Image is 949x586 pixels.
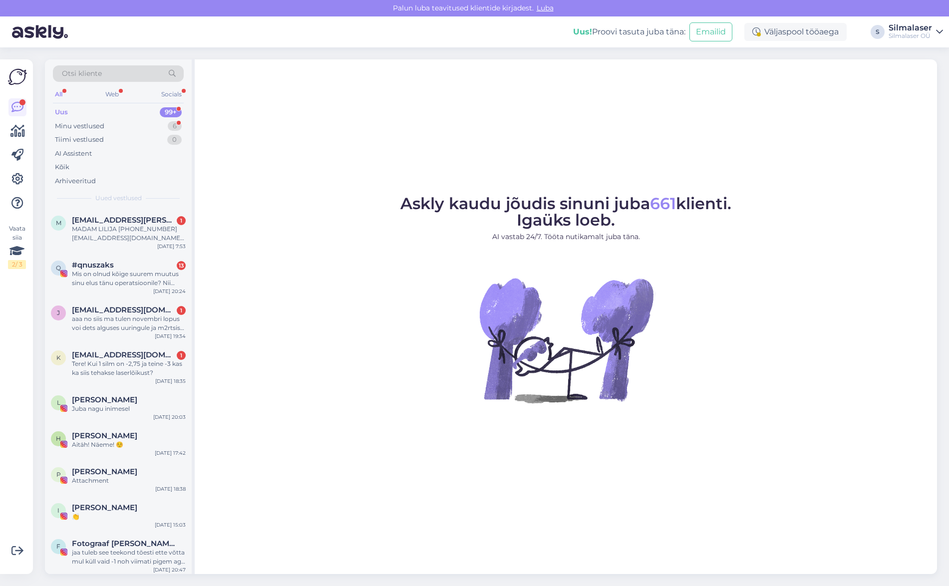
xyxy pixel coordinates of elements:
div: Arhiveeritud [55,176,96,186]
button: Emailid [689,22,732,41]
div: 99+ [160,107,182,117]
div: [DATE] 15:03 [155,521,186,529]
p: AI vastab 24/7. Tööta nutikamalt juba täna. [400,232,731,242]
div: [DATE] 18:38 [155,485,186,493]
span: I [57,507,59,514]
span: h [56,435,61,442]
div: 1 [177,306,186,315]
div: [DATE] 7:53 [157,243,186,250]
span: j [57,309,60,316]
div: [DATE] 19:34 [155,332,186,340]
span: L [57,399,60,406]
span: Uued vestlused [95,194,142,203]
div: Silmalaser [889,24,932,32]
div: Tiimi vestlused [55,135,104,145]
div: [DATE] 17:42 [155,449,186,457]
span: Luba [534,3,557,12]
div: Vaata siia [8,224,26,269]
span: #qnuszaks [72,261,114,270]
div: 1 [177,216,186,225]
div: Socials [159,88,184,101]
div: Uus [55,107,68,117]
div: Aitäh! Näeme! ☺️ [72,440,186,449]
div: Silmalaser OÜ [889,32,932,40]
div: Attachment [72,476,186,485]
div: S [871,25,885,39]
div: AI Assistent [55,149,92,159]
span: k [56,354,61,361]
span: Lisabet Loigu [72,395,137,404]
div: [DATE] 20:03 [153,413,186,421]
div: 0 [167,135,182,145]
div: [DATE] 20:47 [153,566,186,574]
span: F [56,543,60,550]
img: Askly Logo [8,67,27,86]
div: Mis on olnud kõige suurem muutus sinu elus tänu operatsioonile? Nii harjumatu on õhtul magama min... [72,270,186,288]
div: 13 [177,261,186,270]
span: jasmine.mahov@gmail.com [72,305,176,314]
div: [DATE] 20:24 [153,288,186,295]
span: p [56,471,61,478]
div: All [53,88,64,101]
span: pauline lotta [72,467,137,476]
span: q [56,264,61,272]
div: Tere! Kui 1 silm on -2,75 ja teine -3 kas ka siis tehakse laserlõikust? [72,359,186,377]
div: Web [103,88,121,101]
div: jaa tuleb see teekond tõesti ette võtta mul küll vaid -1 noh viimati pigem aga nii mõjutab elus k... [72,548,186,566]
a: SilmalaserSilmalaser OÜ [889,24,943,40]
span: MADAM.LILIJA@GMAIL.COM [72,216,176,225]
img: No Chat active [476,250,656,430]
b: Uus! [573,27,592,36]
div: Minu vestlused [55,121,104,131]
div: Proovi tasuta juba täna: [573,26,685,38]
span: Inger V [72,503,137,512]
div: aaa no siis ma tulen novembri lopus voi dets alguses uuringule ja m2rtsis opile kui silm lubab . ... [72,314,186,332]
div: 1 [177,351,186,360]
div: 👏 [72,512,186,521]
div: Kõik [55,162,69,172]
span: M [56,219,61,227]
div: MADAM LILIJA [PHONE_NUMBER] [EMAIL_ADDRESS][DOMAIN_NAME] MADAM [PERSON_NAME] broneeri aeg [72,225,186,243]
div: Juba nagu inimesel [72,404,186,413]
span: helen ☁️✨ [72,431,137,440]
div: [DATE] 18:35 [155,377,186,385]
div: 2 / 3 [8,260,26,269]
span: 661 [650,194,676,213]
span: Fotograaf Maigi [72,539,176,548]
div: 6 [168,121,182,131]
span: k.trey@hotmail.com [72,350,176,359]
span: Askly kaudu jõudis sinuni juba klienti. Igaüks loeb. [400,194,731,230]
span: Otsi kliente [62,68,102,79]
div: Väljaspool tööaega [744,23,847,41]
